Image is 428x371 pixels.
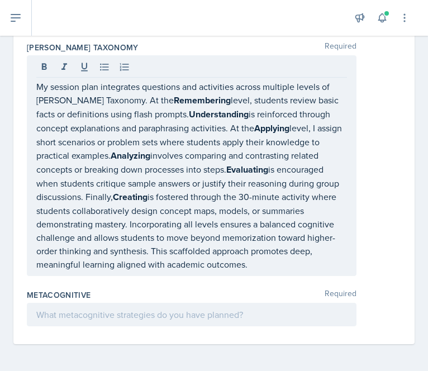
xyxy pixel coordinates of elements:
strong: Remembering [174,94,231,107]
strong: Creating [113,191,148,203]
strong: Evaluating [226,163,268,176]
span: Required [325,42,356,53]
strong: Understanding [189,108,249,121]
label: Metacognitive [27,289,91,301]
strong: Applying [254,122,289,135]
strong: Analyzing [111,149,150,162]
label: [PERSON_NAME] Taxonomy [27,42,139,53]
p: My session plan integrates questions and activities across multiple levels of [PERSON_NAME] Taxon... [36,80,347,271]
span: Required [325,289,356,301]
